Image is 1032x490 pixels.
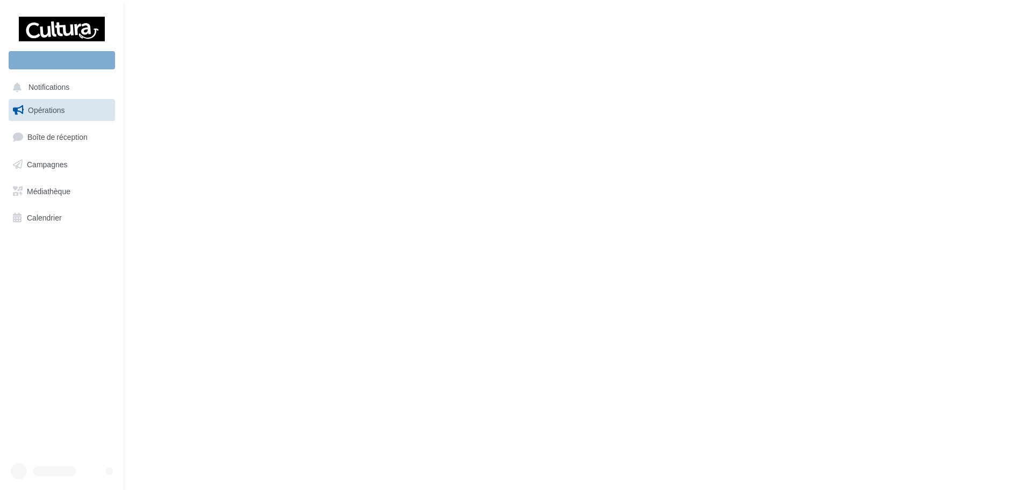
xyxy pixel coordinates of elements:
span: Médiathèque [27,186,70,195]
a: Médiathèque [6,180,117,203]
div: Nouvelle campagne [9,51,115,69]
span: Notifications [28,83,69,92]
span: Boîte de réception [27,132,88,141]
a: Boîte de réception [6,125,117,148]
a: Opérations [6,99,117,122]
span: Opérations [28,105,64,115]
a: Campagnes [6,153,117,176]
a: Calendrier [6,207,117,229]
span: Campagnes [27,160,68,169]
span: Calendrier [27,213,62,222]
